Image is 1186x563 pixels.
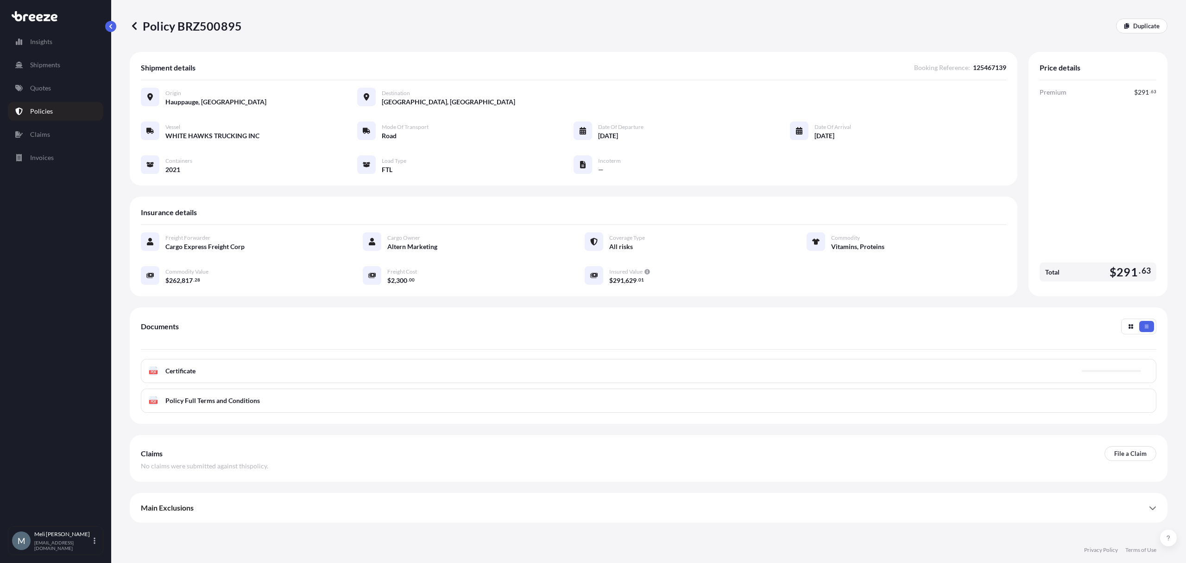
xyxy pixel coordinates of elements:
p: Shipments [30,60,60,70]
span: Total [1045,268,1060,277]
span: 2021 [165,165,180,174]
span: Insured Value [609,268,643,275]
span: [DATE] [598,131,618,141]
span: 01 [638,278,644,281]
span: Insurance details [141,208,197,217]
span: Commodity Value [165,268,208,275]
a: Duplicate [1116,19,1167,33]
span: Altern Marketing [387,242,437,251]
p: Quotes [30,83,51,93]
span: Road [382,131,397,141]
span: Cargo Owner [387,234,420,242]
span: [DATE] [814,131,834,141]
span: 28 [195,278,200,281]
span: — [598,165,604,174]
span: $ [387,277,391,284]
span: 2 [391,277,395,284]
p: Invoices [30,153,54,162]
span: 125467139 [973,63,1006,72]
span: Containers [165,157,192,165]
span: 300 [396,277,407,284]
span: Mode of Transport [382,123,429,131]
span: [GEOGRAPHIC_DATA], [GEOGRAPHIC_DATA] [382,97,515,107]
p: File a Claim [1114,449,1147,458]
span: . [193,278,194,281]
span: $ [1134,89,1138,96]
span: , [395,277,396,284]
span: 291 [613,277,624,284]
span: Hauppauge, [GEOGRAPHIC_DATA] [165,97,266,107]
span: Coverage Type [609,234,645,242]
span: 629 [625,277,637,284]
span: 817 [182,277,193,284]
span: All risks [609,242,633,251]
span: $ [609,277,613,284]
span: Vessel [165,123,180,131]
text: PDF [151,371,157,374]
span: Shipment details [141,63,196,72]
span: WHITE HAWKS TRUCKING INC [165,131,259,141]
span: $ [165,277,169,284]
a: PDFPolicy Full Terms and Conditions [141,389,1156,413]
span: . [637,278,638,281]
span: Load Type [382,157,406,165]
span: 291 [1138,89,1149,96]
span: Vitamins, Proteins [831,242,884,251]
span: Date of Arrival [814,123,851,131]
span: Destination [382,90,410,97]
span: . [1149,90,1150,93]
a: Invoices [8,148,103,167]
span: Date of Departure [598,123,643,131]
span: FTL [382,165,392,174]
span: , [624,277,625,284]
span: Origin [165,90,181,97]
span: Main Exclusions [141,503,194,512]
a: File a Claim [1104,446,1156,461]
span: 291 [1117,266,1138,278]
a: Claims [8,125,103,144]
a: Policies [8,102,103,121]
span: Booking Reference : [914,63,970,72]
span: M [18,536,25,545]
p: Claims [30,130,50,139]
span: No claims were submitted against this policy . [141,461,268,471]
a: Insights [8,32,103,51]
p: Policies [30,107,53,116]
span: Policy Full Terms and Conditions [165,396,260,405]
a: Privacy Policy [1084,546,1118,554]
span: Cargo Express Freight Corp [165,242,245,251]
span: . [1139,268,1141,274]
span: 63 [1151,90,1156,93]
p: Insights [30,37,52,46]
a: Shipments [8,56,103,74]
p: Policy BRZ500895 [130,19,242,33]
p: Meli [PERSON_NAME] [34,531,92,538]
span: Price details [1040,63,1080,72]
span: . [408,278,409,281]
span: Commodity [831,234,860,242]
span: Claims [141,449,163,458]
span: 63 [1142,268,1151,274]
span: $ [1110,266,1117,278]
span: , [180,277,182,284]
span: Freight Cost [387,268,417,275]
span: Freight Forwarder [165,234,210,242]
div: Main Exclusions [141,497,1156,519]
span: 00 [409,278,415,281]
a: Quotes [8,79,103,97]
span: Certificate [165,366,196,376]
text: PDF [151,400,157,403]
span: Documents [141,322,179,331]
span: Incoterm [598,157,621,165]
a: Terms of Use [1125,546,1156,554]
p: [EMAIL_ADDRESS][DOMAIN_NAME] [34,540,92,551]
p: Duplicate [1133,21,1160,31]
span: 262 [169,277,180,284]
span: Premium [1040,88,1066,97]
